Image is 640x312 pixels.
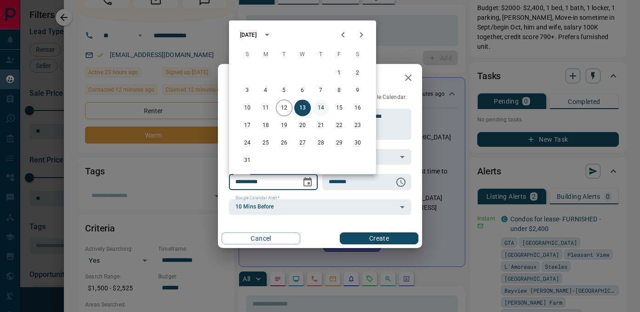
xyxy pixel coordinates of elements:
button: calendar view is open, switch to year view [259,27,275,43]
button: 20 [294,117,311,134]
button: 25 [257,135,274,151]
button: 26 [276,135,292,151]
button: 15 [331,100,348,116]
span: Tuesday [276,46,292,64]
button: 5 [276,82,292,99]
button: 7 [313,82,329,99]
button: Next month [352,26,371,44]
button: 31 [239,152,256,169]
button: 12 [276,100,292,116]
button: 13 [294,100,311,116]
span: Sunday [239,46,256,64]
span: Monday [257,46,274,64]
h2: New Task [218,64,280,93]
label: Google Calendar Alert [235,195,280,201]
span: Saturday [349,46,366,64]
button: 3 [239,82,256,99]
div: [DATE] [240,31,257,39]
button: 24 [239,135,256,151]
button: 11 [257,100,274,116]
button: 22 [331,117,348,134]
button: 8 [331,82,348,99]
button: 1 [331,65,348,81]
button: 16 [349,100,366,116]
button: Choose time, selected time is 6:00 AM [392,173,410,191]
button: Cancel [222,232,300,244]
button: Choose date, selected date is Aug 13, 2025 [298,173,317,191]
button: 29 [331,135,348,151]
button: 10 [239,100,256,116]
button: 19 [276,117,292,134]
button: 6 [294,82,311,99]
button: 30 [349,135,366,151]
div: 10 Mins Before [229,199,411,215]
button: Create [340,232,418,244]
button: 14 [313,100,329,116]
button: 2 [349,65,366,81]
button: 27 [294,135,311,151]
span: Friday [331,46,348,64]
button: 9 [349,82,366,99]
button: 4 [257,82,274,99]
span: Wednesday [294,46,311,64]
button: 21 [313,117,329,134]
button: 18 [257,117,274,134]
span: Thursday [313,46,329,64]
button: 17 [239,117,256,134]
button: Previous month [334,26,352,44]
button: 23 [349,117,366,134]
button: 28 [313,135,329,151]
